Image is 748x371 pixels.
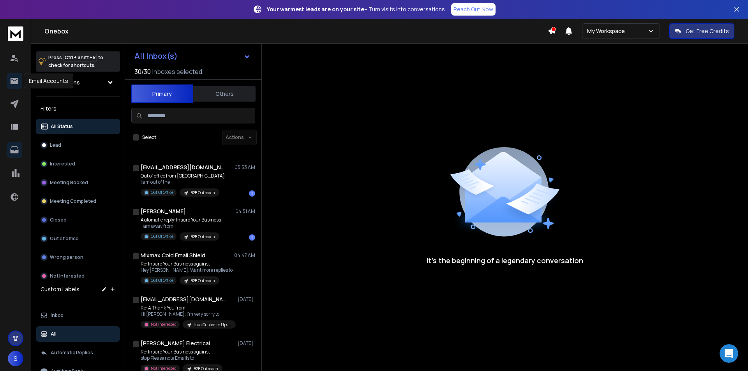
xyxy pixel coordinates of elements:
p: Closed [50,217,67,223]
div: Raj says… [6,197,150,297]
p: Out Of Office [151,278,173,283]
span: Ctrl + Shift + k [64,53,97,62]
iframe: Intercom live chat [720,344,738,363]
p: Out of office from [GEOGRAPHIC_DATA] [141,173,225,179]
p: Out Of Office [151,190,173,195]
p: Get Free Credits [686,27,729,35]
p: B2B Outreach [191,234,215,240]
p: Inbox [51,312,64,318]
div: Hey Stergios, [12,202,122,210]
p: Press to check for shortcuts. [48,54,103,69]
button: Closed [36,212,120,228]
h1: [EMAIL_ADDRESS][DOMAIN_NAME] +1 [141,295,226,303]
p: Re: Insure Your Business against [141,349,222,355]
h1: All Inbox(s) [134,52,178,60]
p: Loxa Customer Upsell [194,322,231,328]
button: Meeting Completed [36,193,120,209]
div: Email Accounts [24,74,73,88]
p: 05:53 AM [235,164,255,171]
h1: [EMAIL_ADDRESS][DOMAIN_NAME] [141,164,226,171]
strong: Your warmest leads are on your site [267,5,364,13]
h3: Custom Labels [41,285,79,293]
p: Not Interested [151,322,176,327]
p: 04:51 AM [235,208,255,215]
span: 30 / 30 [134,67,151,76]
p: Reach Out Now [453,5,493,13]
button: Lead [36,137,120,153]
p: I am away from [141,223,221,229]
button: Home [122,3,137,18]
p: Interested [50,161,75,167]
p: Wrong person [50,254,83,260]
button: S [8,351,23,366]
textarea: Message… [7,239,149,252]
h3: Inboxes selected [152,67,202,76]
p: B2B Outreach [191,190,215,196]
p: My Workspace [587,27,628,35]
p: Automatic Replies [51,350,93,356]
p: [DATE] [238,296,255,302]
button: Start recording [49,255,56,261]
div: Your campaigns (“B2B Outreach” and “Loxa Customer Upsell”) will now follow the working hours you’... [12,62,122,115]
button: Out of office [36,231,120,246]
p: Not Interested [50,273,85,279]
button: Not Interested [36,268,120,284]
button: Gif picker [25,255,31,261]
div: 1 [249,234,255,241]
button: Automatic Replies [36,345,120,360]
div: You’re most welcome, glad we could get this sorted quickly. I completely understand how important... [12,213,122,259]
div: Stergios says… [6,166,150,197]
p: Lead [50,142,61,148]
img: Profile image for Box [22,4,35,17]
h1: Box [38,4,49,10]
p: Meeting Completed [50,198,96,204]
div: Close [137,3,151,17]
p: Out Of Office [151,234,173,239]
button: All Campaigns [36,75,120,90]
p: Automatic reply: Insure Your Business [141,217,221,223]
h1: [PERSON_NAME] [141,207,186,215]
p: B2B Outreach [191,278,215,284]
button: Emoji picker [12,255,18,261]
p: I am out of the [141,179,225,185]
button: Wrong person [36,250,120,265]
button: All Inbox(s) [128,48,257,64]
button: Upload attachment [37,255,43,261]
p: Hey [PERSON_NAME], Want more replies to [141,267,233,273]
p: 04:47 AM [234,252,255,258]
div: Appreciate your urgency sorting this out! [34,171,143,186]
div: 1 [249,190,255,197]
p: stop Please note Emails to [141,355,222,361]
h1: [PERSON_NAME] Electrical [141,339,210,347]
h1: Mixmax Cold Email Shield [141,251,205,259]
button: All Status [36,119,120,134]
p: – Turn visits into conversations [267,5,445,13]
button: Others [193,85,256,102]
p: Meeting Booked [50,179,88,186]
button: Get Free Credits [669,23,734,39]
button: All [36,326,120,342]
h1: Onebox [44,26,548,36]
button: Meeting Booked [36,175,120,190]
button: go back [5,3,20,18]
p: The team can also help [38,10,97,18]
button: Inbox [36,308,120,323]
img: logo [8,26,23,41]
a: Reach Out Now [451,3,496,16]
p: Hi [PERSON_NAME], I'm very sorry to [141,311,234,317]
div: Hey Stergios,You’re most welcome, glad we could get this sorted quickly. I completely understand ... [6,197,128,283]
p: [DATE] [238,340,255,346]
p: It’s the beginning of a legendary conversation [427,255,583,266]
p: Re: A Thank You from [141,305,234,311]
p: All [51,331,56,337]
div: Appreciate your urgency sorting this out! [28,166,150,191]
button: Primary [131,84,193,103]
label: Select [142,134,156,141]
p: All Status [51,123,73,130]
div: Stergios says… [6,126,150,166]
button: Send a message… [134,252,146,264]
div: Thanks so much [PERSON_NAME], that's great news - fingers crossed it works! Will have to check wh... [34,130,143,161]
p: Re: Insure Your Business against [141,261,233,267]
